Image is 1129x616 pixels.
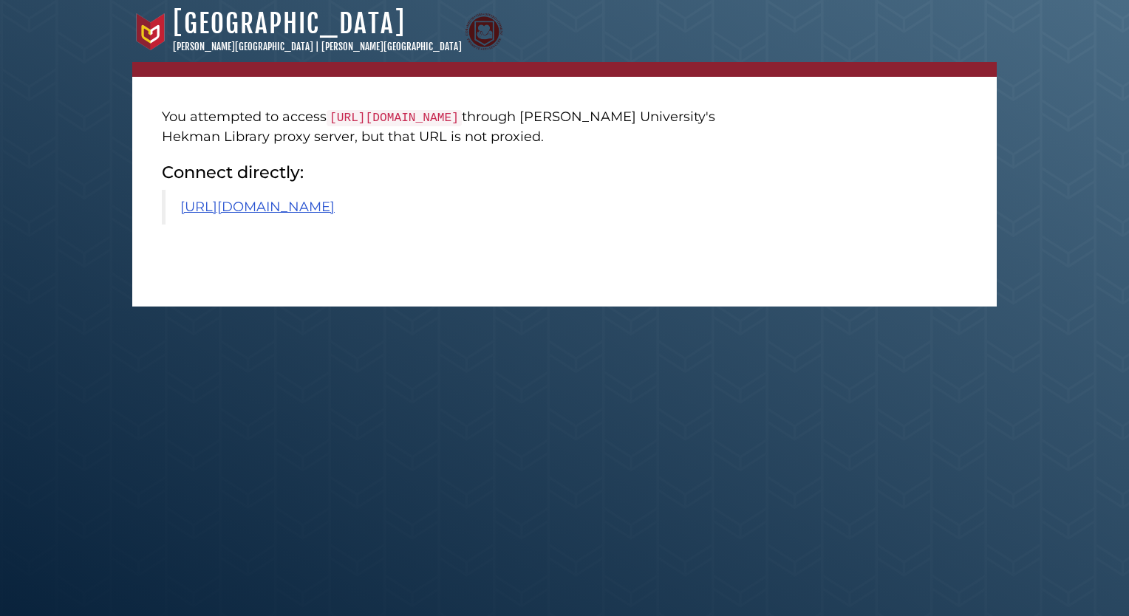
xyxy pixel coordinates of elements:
[162,107,757,147] p: You attempted to access through [PERSON_NAME] University's Hekman Library proxy server, but that ...
[132,62,997,77] nav: breadcrumb
[465,13,502,50] img: Calvin Theological Seminary
[132,13,169,50] img: Calvin University
[173,7,406,40] a: [GEOGRAPHIC_DATA]
[162,162,757,182] h2: Connect directly:
[327,110,462,126] code: [URL][DOMAIN_NAME]
[173,40,462,55] p: [PERSON_NAME][GEOGRAPHIC_DATA] | [PERSON_NAME][GEOGRAPHIC_DATA]
[180,199,335,215] a: [URL][DOMAIN_NAME]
